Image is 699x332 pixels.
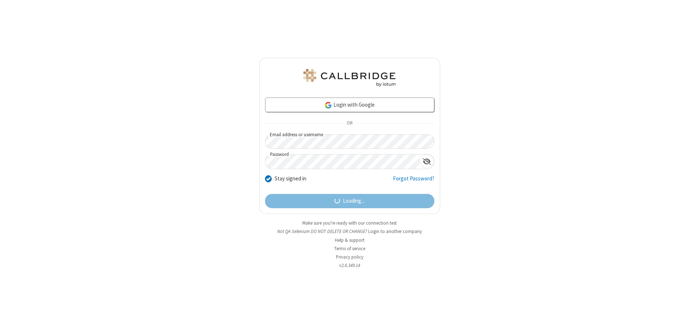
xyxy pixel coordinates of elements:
img: QA Selenium DO NOT DELETE OR CHANGE [302,69,397,87]
input: Password [265,154,420,169]
a: Terms of service [334,245,365,252]
label: Stay signed in [275,175,306,183]
a: Privacy policy [336,254,363,260]
div: Show password [420,154,434,168]
input: Email address or username [265,134,434,149]
span: Loading... [343,197,364,205]
li: v2.6.349.14 [259,262,440,269]
span: OR [344,118,355,129]
a: Login with Google [265,98,434,112]
a: Make sure you're ready with our connection test [302,220,397,226]
li: Not QA Selenium DO NOT DELETE OR CHANGE? [259,228,440,235]
button: Login to another company [368,228,422,235]
a: Help & support [335,237,364,243]
img: google-icon.png [324,101,332,109]
button: Loading... [265,194,434,209]
a: Forgot Password? [393,175,434,188]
